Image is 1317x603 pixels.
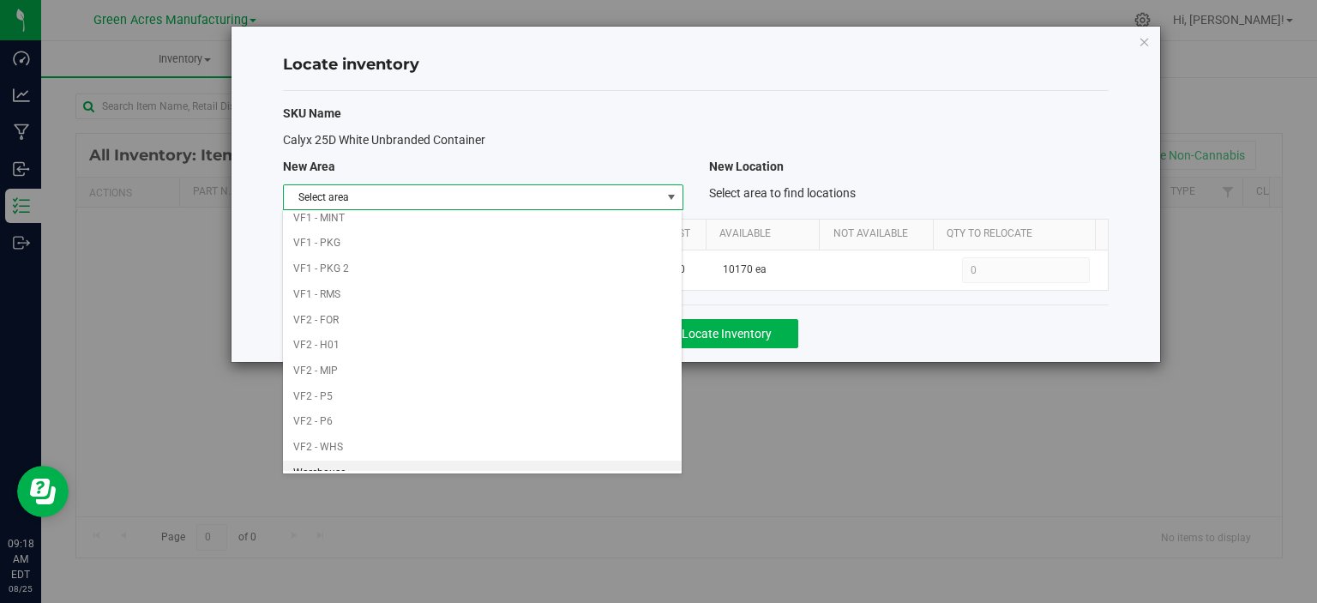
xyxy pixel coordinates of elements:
li: VF2 - FOR [283,308,682,334]
a: Qty to Relocate [947,227,1089,241]
a: Available [719,227,813,241]
li: VF1 - PKG [283,231,682,256]
li: VF2 - H01 [283,333,682,359]
span: New Location [709,160,784,173]
button: Locate Inventory [655,319,798,348]
span: Calyx 25D White Unbranded Container [283,133,485,147]
li: VF2 - MIP [283,359,682,384]
li: Warehouse [283,461,682,486]
span: Select area [284,185,661,209]
li: VF1 - PKG 2 [283,256,682,282]
li: VF1 - MINT [283,206,682,232]
iframe: Resource center [17,466,69,517]
a: Not Available [833,227,927,241]
li: VF2 - P5 [283,384,682,410]
span: New Area [283,160,335,173]
li: VF2 - P6 [283,409,682,435]
span: select [660,185,682,209]
li: VF2 - WHS [283,435,682,461]
span: Locate Inventory [682,327,772,341]
span: Select area to find locations [709,186,856,200]
span: SKU Name [283,106,341,120]
span: 10170 ea [723,262,767,278]
h4: Locate inventory [283,54,1110,76]
li: VF1 - RMS [283,282,682,308]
